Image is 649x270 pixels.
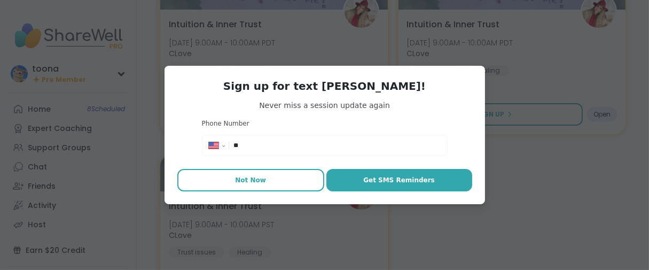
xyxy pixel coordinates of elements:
h3: Phone Number [202,119,448,128]
span: Never miss a session update again [177,100,472,111]
button: Get SMS Reminders [326,169,472,191]
span: Not Now [235,175,266,185]
button: Not Now [177,169,324,191]
h3: Sign up for text [PERSON_NAME]! [177,79,472,94]
span: Get SMS Reminders [363,175,435,185]
img: United States [209,142,218,149]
